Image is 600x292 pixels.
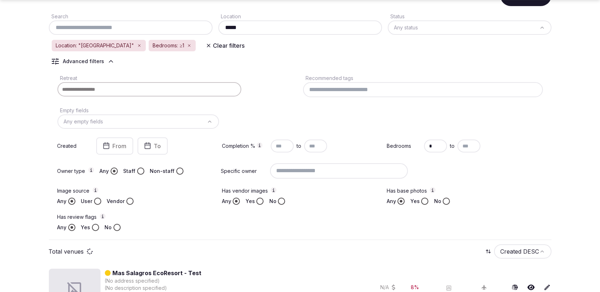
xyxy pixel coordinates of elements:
[269,198,276,205] label: No
[154,142,161,150] span: To
[410,198,420,205] label: Yes
[57,187,214,195] label: Image source
[387,187,543,195] label: Has base photos
[63,58,104,65] div: Advanced filters
[57,198,67,205] label: Any
[411,284,419,291] button: 8%
[246,198,255,205] label: Yes
[297,142,301,150] span: to
[88,167,94,173] button: Owner type
[271,187,276,193] button: Has vendor images
[222,142,268,150] label: Completion %
[434,198,441,205] label: No
[49,13,69,19] label: Search
[381,284,396,291] button: N/A
[57,107,89,113] label: Empty fields
[138,137,168,155] button: To
[150,168,175,175] label: Non-staff
[303,75,354,81] label: Recommended tags
[113,269,202,277] a: Mas Salagros EcoResort - Test
[105,284,202,292] div: (No description specified)
[113,142,127,150] span: From
[221,168,267,175] label: Specific owner
[105,277,160,284] button: (No address specified)
[222,187,378,195] label: Has vendor images
[81,198,93,205] label: User
[153,42,185,49] span: Bedrooms: ≥1
[124,168,136,175] label: Staff
[450,142,455,150] span: to
[100,168,109,175] label: Any
[222,198,231,205] label: Any
[57,224,67,231] label: Any
[387,142,421,150] label: Bedrooms
[56,42,134,49] span: Location: "[GEOGRAPHIC_DATA]"
[57,213,214,221] label: Has review flags
[81,224,90,231] label: Yes
[105,224,112,231] label: No
[430,187,436,193] button: Has base photos
[57,168,85,175] div: Owner type
[93,187,98,193] button: Image source
[218,13,241,19] label: Location
[57,142,92,150] label: Created
[411,284,419,291] div: 8 %
[57,75,78,81] label: Retreat
[201,39,249,52] button: Clear filters
[49,248,84,255] p: Total venues
[257,142,262,148] button: Completion %
[100,213,106,219] button: Has review flags
[388,13,405,19] label: Status
[387,198,396,205] label: Any
[107,198,125,205] label: Vendor
[96,137,133,155] button: From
